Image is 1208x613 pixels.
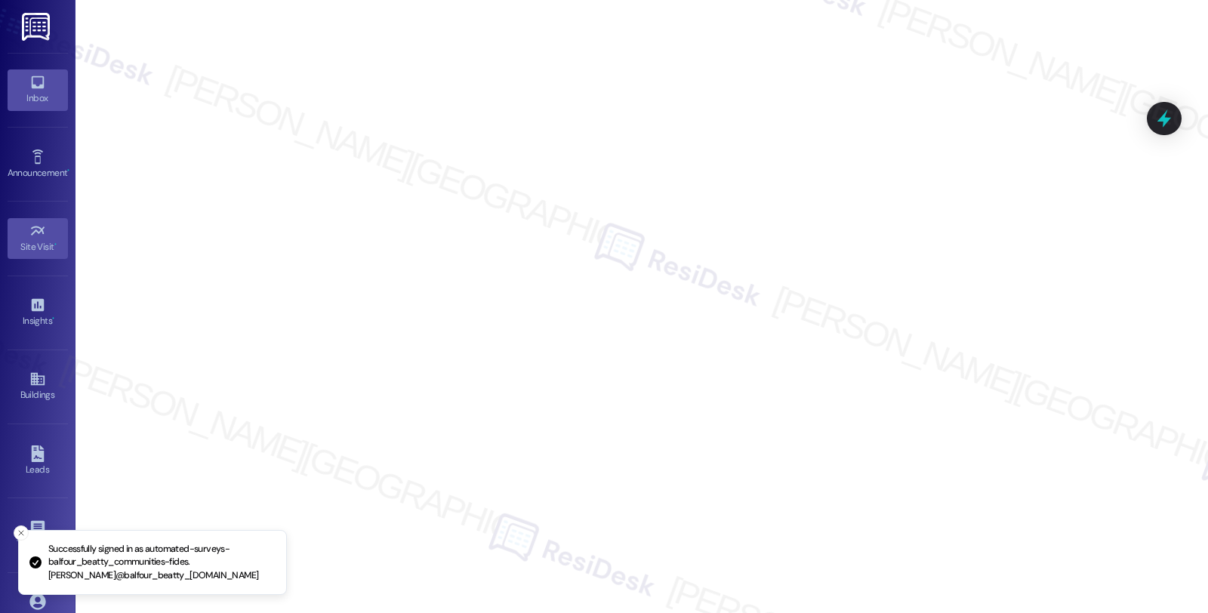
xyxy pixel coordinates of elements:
[22,13,53,41] img: ResiDesk Logo
[8,69,68,110] a: Inbox
[52,313,54,324] span: •
[54,239,57,250] span: •
[14,525,29,541] button: Close toast
[8,218,68,259] a: Site Visit •
[48,543,274,583] p: Successfully signed in as automated-surveys-balfour_beatty_communities-fides.[PERSON_NAME]@balfou...
[8,292,68,333] a: Insights •
[8,515,68,556] a: Templates •
[8,366,68,407] a: Buildings
[67,165,69,176] span: •
[8,441,68,482] a: Leads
